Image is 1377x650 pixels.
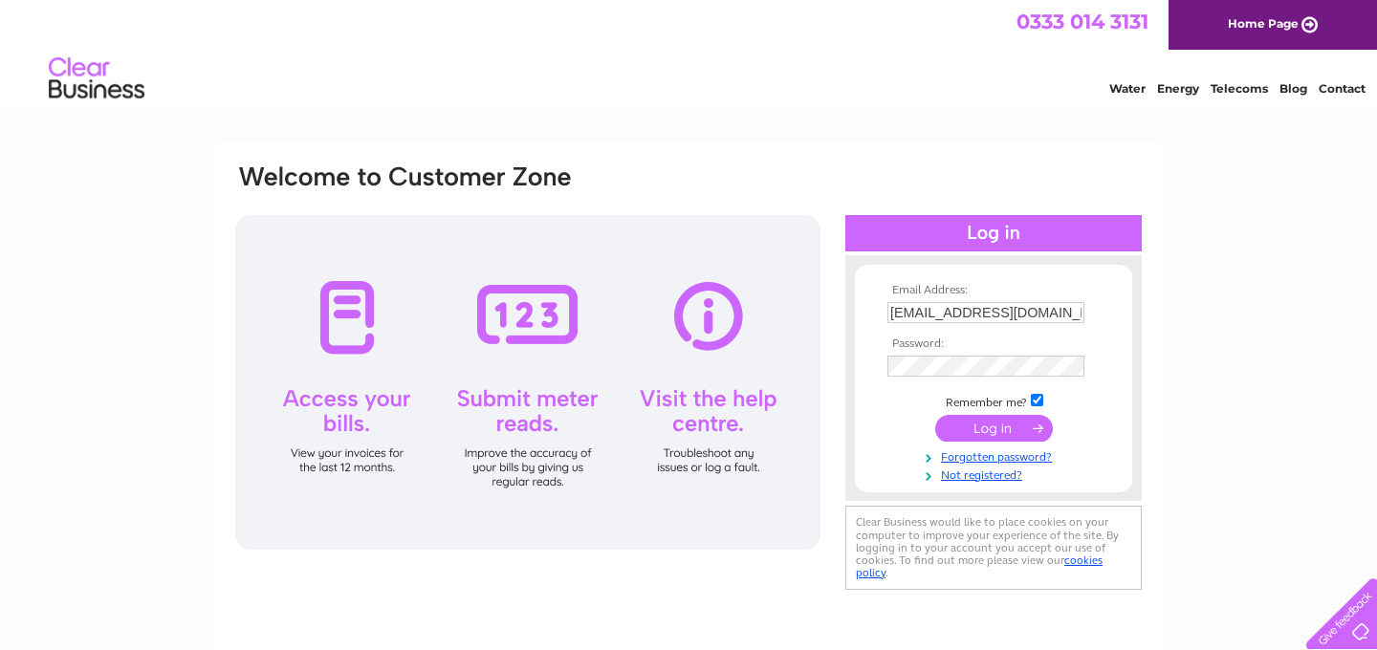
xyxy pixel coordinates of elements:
a: Contact [1319,81,1366,96]
a: 0333 014 3131 [1016,10,1148,33]
a: Forgotten password? [887,446,1104,465]
a: Water [1109,81,1146,96]
a: Not registered? [887,465,1104,483]
a: Energy [1157,81,1199,96]
div: Clear Business is a trading name of Verastar Limited (registered in [GEOGRAPHIC_DATA] No. 3667643... [238,11,1142,93]
th: Email Address: [883,284,1104,297]
div: Clear Business would like to place cookies on your computer to improve your experience of the sit... [845,506,1142,589]
a: Telecoms [1211,81,1268,96]
a: cookies policy [856,553,1103,579]
td: Remember me? [883,391,1104,410]
th: Password: [883,337,1104,351]
img: logo.png [48,50,145,108]
input: Submit [935,415,1053,442]
a: Blog [1279,81,1307,96]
